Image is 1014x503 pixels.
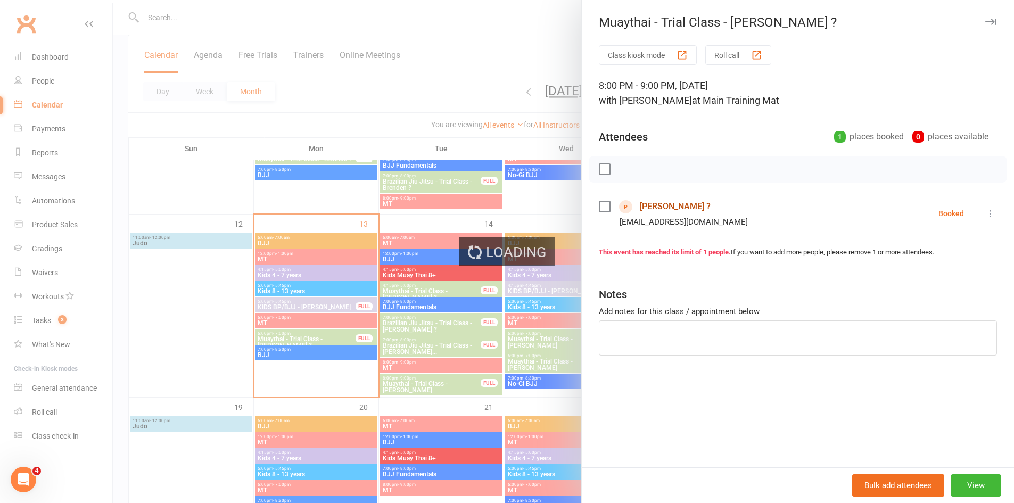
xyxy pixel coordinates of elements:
span: with [PERSON_NAME] [599,95,692,106]
strong: This event has reached its limit of 1 people. [599,248,731,256]
a: [PERSON_NAME] ? [640,198,711,215]
div: 1 [834,131,846,143]
div: Attendees [599,129,648,144]
div: Notes [599,287,627,302]
div: Booked [938,210,964,217]
button: Bulk add attendees [852,474,944,497]
div: 8:00 PM - 9:00 PM, [DATE] [599,78,997,108]
span: at Main Training Mat [692,95,779,106]
button: View [951,474,1001,497]
div: places booked [834,129,904,144]
div: Muaythai - Trial Class - [PERSON_NAME] ? [582,15,1014,30]
button: Roll call [705,45,771,65]
div: If you want to add more people, please remove 1 or more attendees. [599,247,997,258]
div: [EMAIL_ADDRESS][DOMAIN_NAME] [620,215,748,229]
iframe: Intercom live chat [11,467,36,492]
span: 4 [32,467,41,475]
div: 0 [912,131,924,143]
div: places available [912,129,988,144]
div: Add notes for this class / appointment below [599,305,997,318]
button: Class kiosk mode [599,45,697,65]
